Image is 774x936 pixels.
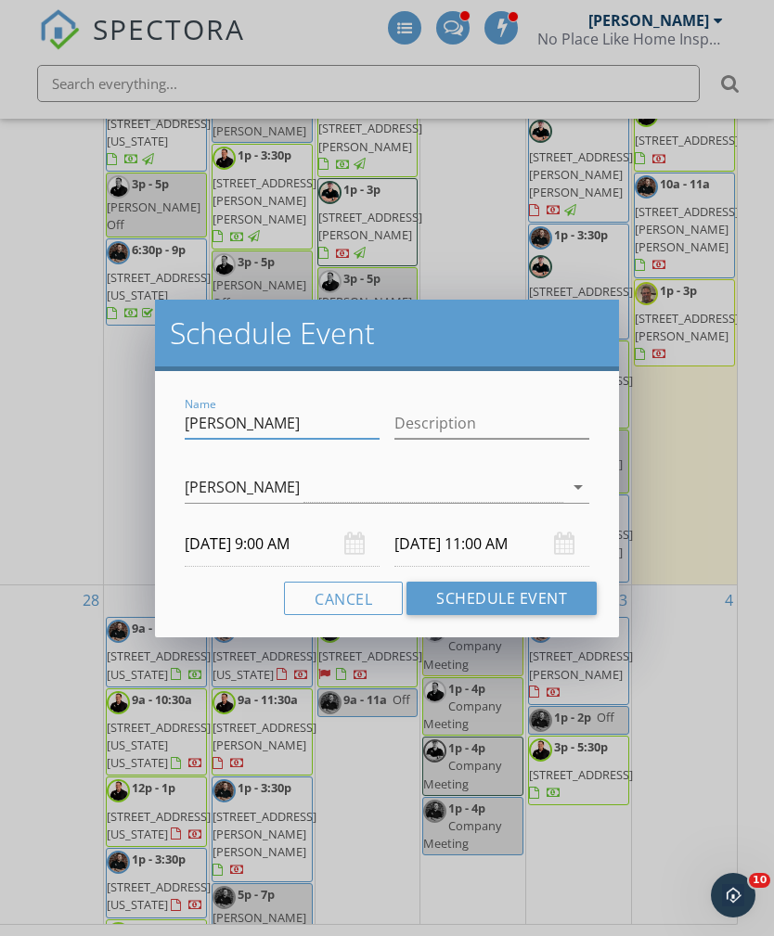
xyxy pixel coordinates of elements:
[170,314,604,352] h2: Schedule Event
[749,873,770,888] span: 10
[567,476,589,498] i: arrow_drop_down
[185,479,300,495] div: [PERSON_NAME]
[711,873,755,917] iframe: Intercom live chat
[185,521,380,567] input: Select date
[394,521,589,567] input: Select date
[284,582,403,615] button: Cancel
[406,582,597,615] button: Schedule Event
